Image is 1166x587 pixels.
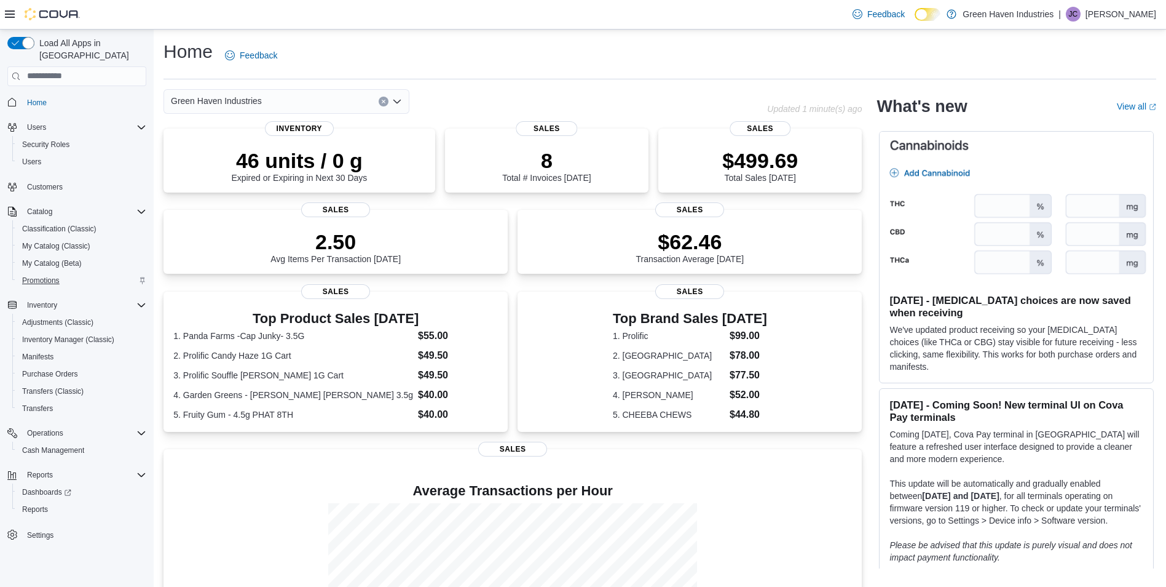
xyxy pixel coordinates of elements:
[915,8,940,21] input: Dark Mode
[25,8,80,20] img: Cova
[876,97,967,116] h2: What's new
[22,120,146,135] span: Users
[22,157,41,167] span: Users
[889,399,1143,423] h3: [DATE] - Coming Soon! New terminal UI on Cova Pay terminals
[17,349,58,364] a: Manifests
[2,203,151,220] button: Catalog
[1149,103,1156,111] svg: External link
[889,324,1143,373] p: We've updated product receiving so your [MEDICAL_DATA] choices (like THCa or CBG) stay visible fo...
[12,331,151,348] button: Inventory Manager (Classic)
[17,332,119,347] a: Inventory Manager (Classic)
[17,384,146,399] span: Transfers (Classic)
[12,501,151,518] button: Reports
[231,148,367,173] p: 46 units / 0 g
[17,502,146,517] span: Reports
[22,204,146,219] span: Catalog
[12,442,151,459] button: Cash Management
[231,148,367,183] div: Expired or Expiring in Next 30 Days
[613,311,767,326] h3: Top Brand Sales [DATE]
[613,369,725,381] dt: 3. [GEOGRAPHIC_DATA]
[722,148,798,183] div: Total Sales [DATE]
[17,222,101,236] a: Classification (Classic)
[613,330,725,342] dt: 1. Prolific
[502,148,591,173] p: 8
[516,121,577,136] span: Sales
[22,426,146,441] span: Operations
[655,284,724,299] span: Sales
[17,443,146,458] span: Cash Management
[17,256,87,271] a: My Catalog (Beta)
[17,443,89,458] a: Cash Management
[173,484,852,498] h4: Average Transactions per Hour
[730,329,767,343] dd: $99.00
[12,238,151,255] button: My Catalog (Classic)
[12,136,151,153] button: Security Roles
[270,230,401,264] div: Avg Items Per Transaction [DATE]
[418,368,498,383] dd: $49.50
[173,330,413,342] dt: 1. Panda Farms -Cap Junky- 3.5G
[27,182,63,192] span: Customers
[301,284,370,299] span: Sales
[173,389,413,401] dt: 4. Garden Greens - [PERSON_NAME] [PERSON_NAME] 3.5g
[265,121,334,136] span: Inventory
[867,8,905,20] span: Feedback
[17,485,146,500] span: Dashboards
[636,230,744,264] div: Transaction Average [DATE]
[1069,7,1078,22] span: JC
[22,298,146,313] span: Inventory
[17,485,76,500] a: Dashboards
[27,470,53,480] span: Reports
[22,276,60,286] span: Promotions
[12,272,151,289] button: Promotions
[636,230,744,254] p: $62.46
[12,348,151,365] button: Manifests
[655,202,724,217] span: Sales
[418,329,498,343] dd: $55.00
[502,148,591,183] div: Total # Invoices [DATE]
[22,369,78,379] span: Purchase Orders
[17,367,146,381] span: Purchase Orders
[34,37,146,62] span: Load All Apps in [GEOGRAPHIC_DATA]
[12,153,151,170] button: Users
[613,409,725,421] dt: 5. CHEEBA CHEWS
[17,401,58,416] a: Transfers
[2,178,151,196] button: Customers
[17,384,89,399] a: Transfers (Classic)
[2,425,151,442] button: Operations
[22,404,53,413] span: Transfers
[22,468,58,482] button: Reports
[730,368,767,383] dd: $77.50
[22,487,71,497] span: Dashboards
[270,230,401,254] p: 2.50
[379,97,388,106] button: Clear input
[27,122,46,132] span: Users
[17,401,146,416] span: Transfers
[22,95,146,110] span: Home
[730,121,790,136] span: Sales
[1117,102,1156,111] a: View allExternal link
[27,530,53,540] span: Settings
[730,388,767,402] dd: $52.00
[173,369,413,381] dt: 3. Prolific Souffle [PERSON_NAME] 1G Cart
[17,154,46,169] a: Users
[17,239,95,254] a: My Catalog (Classic)
[889,540,1132,562] em: Please be advised that this update is purely visual and does not impact payment functionality.
[22,528,58,543] a: Settings
[2,297,151,314] button: Inventory
[722,148,798,173] p: $499.69
[12,484,151,501] a: Dashboards
[27,98,47,108] span: Home
[17,315,98,330] a: Adjustments (Classic)
[922,491,999,501] strong: [DATE] and [DATE]
[22,335,114,345] span: Inventory Manager (Classic)
[240,49,277,62] span: Feedback
[27,300,57,310] span: Inventory
[22,95,52,110] a: Home
[22,120,51,135] button: Users
[22,140,69,150] span: Security Roles
[22,426,68,441] button: Operations
[12,365,151,383] button: Purchase Orders
[418,348,498,363] dd: $49.50
[22,204,57,219] button: Catalog
[7,89,146,576] nav: Complex example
